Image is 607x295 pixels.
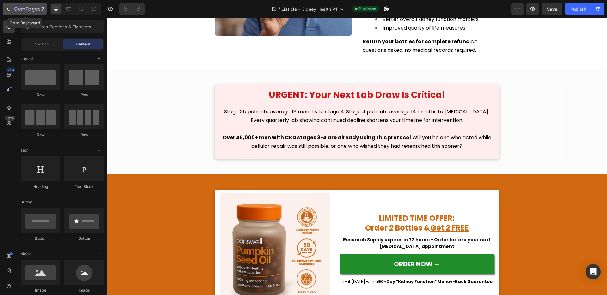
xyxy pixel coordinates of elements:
[64,132,104,138] div: Row
[547,6,557,12] span: Save
[256,20,371,36] span: No questions asked, no medical records required.
[272,261,386,267] strong: 90-Day "Kidney Function" Money-Back Guarantee
[116,116,306,123] strong: Over 45,000+ men with CKD stages 3-4 are already using this protocol.
[21,20,104,33] input: Search Sections & Elements
[21,236,60,241] div: Button
[276,7,359,14] span: Improved quality of life measures
[21,92,60,98] div: Row
[542,3,562,15] button: Save
[259,205,362,215] strong: Order 2 Bottles &
[94,249,104,259] span: Toggle open
[279,6,280,12] span: /
[359,6,376,12] span: Published
[256,20,365,27] strong: Return your bottles for complete refund.
[235,261,386,267] span: Try it [DATE] with a
[94,197,104,207] span: Toggle open
[116,116,385,132] span: Will you be one who acted while cellular repair was still possible, or one who wished they had re...
[113,176,223,286] img: [object Object]
[586,264,601,279] div: Open Intercom Messenger
[64,287,104,293] div: Image
[281,6,337,12] span: Listicle - Kidney Health V1
[21,251,32,257] span: Media
[107,18,607,295] iframe: Design area
[236,219,384,232] strong: Research Supply expires in 72 hours - Order before your next [MEDICAL_DATA] appointment
[21,132,60,138] div: Row
[94,145,104,155] span: Toggle open
[324,205,362,215] u: Get 2 FREE
[64,236,104,241] div: Button
[41,5,44,13] p: 7
[21,199,32,205] span: Button
[35,41,49,47] span: Section
[64,184,104,190] div: Text Block
[6,67,15,72] div: 450
[273,195,348,206] strong: LIMITED TIME OFFER:
[119,3,145,15] div: Undo/Redo
[21,56,33,62] span: Layout
[565,3,592,15] button: Publish
[287,242,334,251] strong: ORDER NOW →
[21,287,60,293] div: Image
[3,3,47,15] button: 7
[5,116,15,121] div: Beta
[233,237,388,256] a: ORDER NOW →
[162,71,338,83] strong: URGENT: Your Next Lab Draw Is Critical
[118,90,383,106] span: Stage 3b patients average 18 months to stage 4. Stage 4 patients average 14 months to [MEDICAL_DA...
[76,41,90,47] span: Element
[94,54,104,64] span: Toggle open
[21,147,28,153] span: Text
[64,92,104,98] div: Row
[21,184,60,190] div: Heading
[570,6,586,12] div: Publish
